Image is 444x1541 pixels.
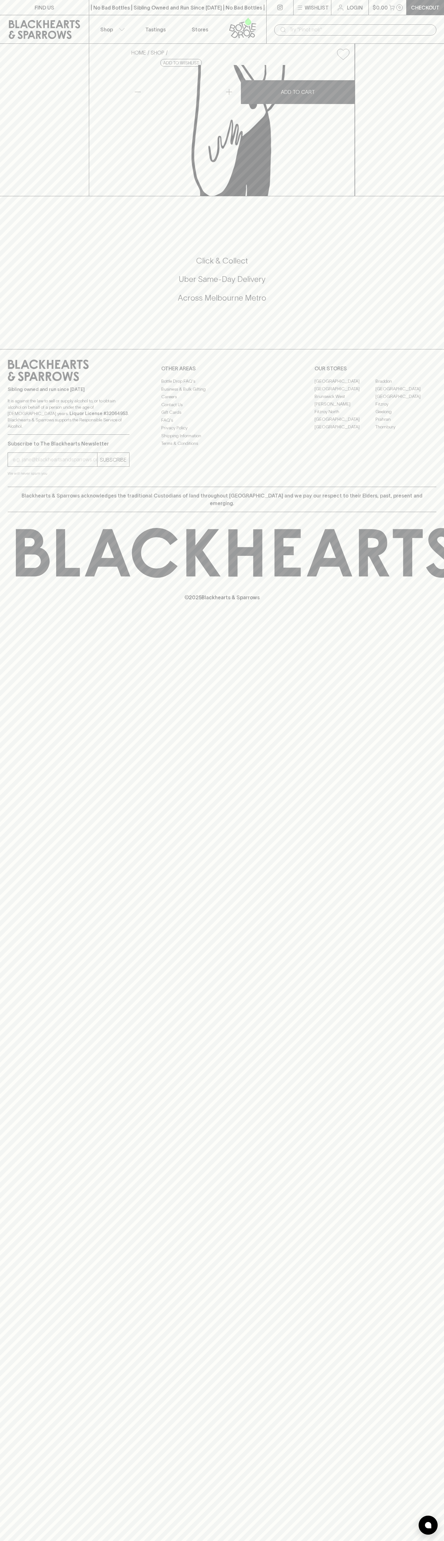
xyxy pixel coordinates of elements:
[315,365,436,372] p: OUR STORES
[133,15,178,43] a: Tastings
[398,6,401,9] p: 0
[241,80,355,104] button: ADD TO CART
[161,416,283,424] a: FAQ's
[335,46,352,62] button: Add to wishlist
[35,4,54,11] p: FIND US
[161,409,283,416] a: Gift Cards
[97,453,129,466] button: SUBSCRIBE
[305,4,329,11] p: Wishlist
[315,423,375,431] a: [GEOGRAPHIC_DATA]
[161,365,283,372] p: OTHER AREAS
[161,393,283,401] a: Careers
[178,15,222,43] a: Stores
[151,50,164,55] a: SHOP
[161,378,283,385] a: Bottle Drop FAQ's
[375,385,436,393] a: [GEOGRAPHIC_DATA]
[8,398,129,429] p: It is against the law to sell or supply alcohol to, or to obtain alcohol on behalf of a person un...
[8,470,129,477] p: We will never spam you
[192,26,208,33] p: Stores
[161,385,283,393] a: Business & Bulk Gifting
[70,411,128,416] strong: Liquor License #32064953
[89,15,134,43] button: Shop
[375,377,436,385] a: Braddon
[8,256,436,266] h5: Click & Collect
[8,274,436,284] h5: Uber Same-Day Delivery
[375,423,436,431] a: Thornbury
[8,440,129,447] p: Subscribe to The Blackhearts Newsletter
[289,25,431,35] input: Try "Pinot noir"
[315,408,375,415] a: Fitzroy North
[8,293,436,303] h5: Across Melbourne Metro
[12,492,432,507] p: Blackhearts & Sparrows acknowledges the traditional Custodians of land throughout [GEOGRAPHIC_DAT...
[161,440,283,447] a: Terms & Conditions
[315,393,375,400] a: Brunswick West
[100,26,113,33] p: Shop
[160,59,202,67] button: Add to wishlist
[315,415,375,423] a: [GEOGRAPHIC_DATA]
[161,424,283,432] a: Privacy Policy
[161,432,283,439] a: Shipping Information
[8,230,436,336] div: Call to action block
[315,400,375,408] a: [PERSON_NAME]
[131,50,146,55] a: HOME
[425,1522,431,1528] img: bubble-icon
[281,88,315,96] p: ADD TO CART
[375,400,436,408] a: Fitzroy
[315,377,375,385] a: [GEOGRAPHIC_DATA]
[13,455,97,465] input: e.g. jane@blackheartsandsparrows.com.au
[411,4,440,11] p: Checkout
[145,26,166,33] p: Tastings
[8,386,129,393] p: Sibling owned and run since [DATE]
[375,408,436,415] a: Geelong
[161,401,283,408] a: Contact Us
[315,385,375,393] a: [GEOGRAPHIC_DATA]
[100,456,127,464] p: SUBSCRIBE
[373,4,388,11] p: $0.00
[126,65,355,196] img: Japanese Jigger Stainless 15 / 30ml
[375,415,436,423] a: Prahran
[347,4,363,11] p: Login
[375,393,436,400] a: [GEOGRAPHIC_DATA]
